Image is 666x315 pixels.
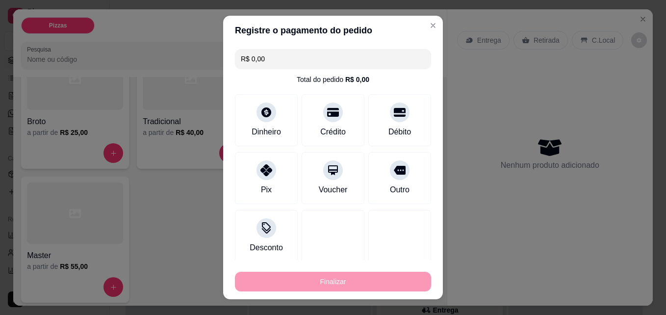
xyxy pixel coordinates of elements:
[223,16,443,45] header: Registre o pagamento do pedido
[297,75,369,84] div: Total do pedido
[388,126,411,138] div: Débito
[320,126,346,138] div: Crédito
[345,75,369,84] div: R$ 0,00
[252,126,281,138] div: Dinheiro
[425,18,441,33] button: Close
[261,184,272,196] div: Pix
[319,184,348,196] div: Voucher
[390,184,410,196] div: Outro
[241,49,425,69] input: Ex.: hambúrguer de cordeiro
[250,242,283,254] div: Desconto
